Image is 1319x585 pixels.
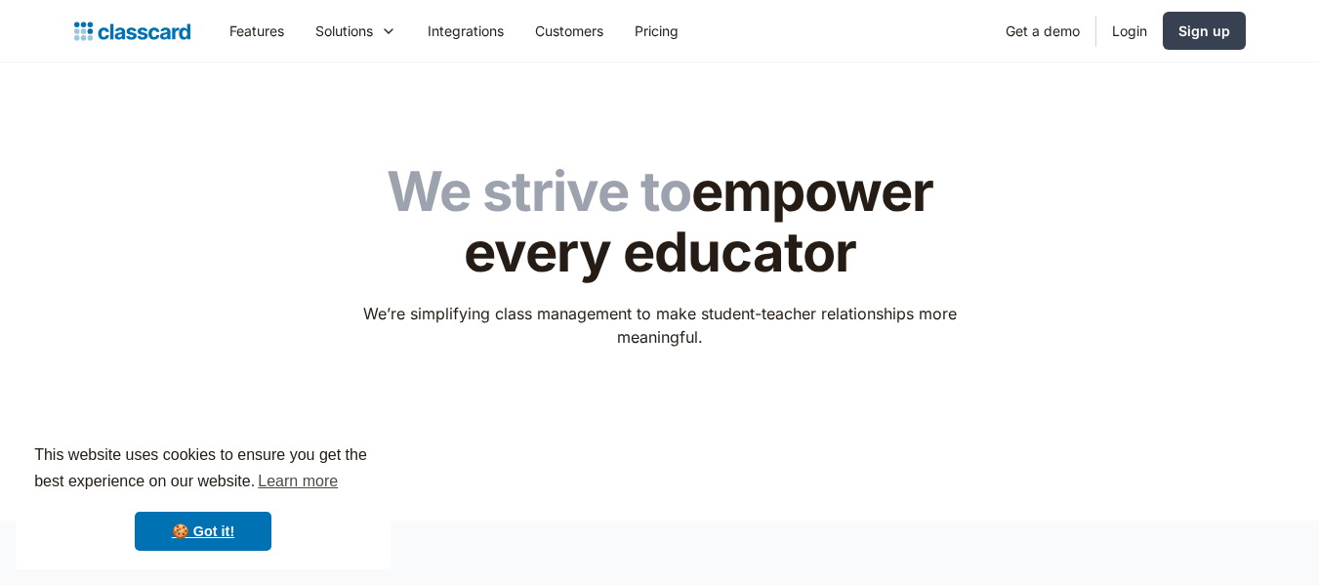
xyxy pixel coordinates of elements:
[300,9,412,53] div: Solutions
[1178,21,1230,41] div: Sign up
[315,21,373,41] div: Solutions
[990,9,1095,53] a: Get a demo
[1096,9,1163,53] a: Login
[16,425,391,569] div: cookieconsent
[34,443,372,496] span: This website uses cookies to ensure you get the best experience on our website.
[350,162,969,282] h1: empower every educator
[350,302,969,349] p: We’re simplifying class management to make student-teacher relationships more meaningful.
[255,467,341,496] a: learn more about cookies
[214,9,300,53] a: Features
[619,9,694,53] a: Pricing
[519,9,619,53] a: Customers
[135,512,271,551] a: dismiss cookie message
[412,9,519,53] a: Integrations
[74,18,190,45] a: home
[387,158,691,225] span: We strive to
[1163,12,1246,50] a: Sign up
